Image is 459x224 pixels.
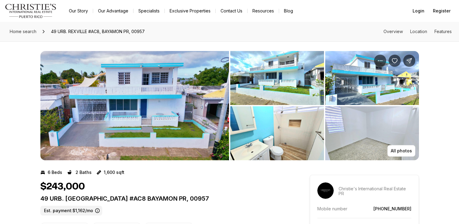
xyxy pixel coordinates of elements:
div: Listing Photos [40,51,419,160]
a: Blog [279,7,298,15]
img: logo [5,4,57,18]
button: Register [429,5,454,17]
p: All photos [391,148,412,153]
h1: $243,000 [40,181,85,192]
li: 1 of 4 [40,51,229,160]
span: Home search [10,29,36,34]
li: 2 of 4 [230,51,419,160]
span: 49 URB. REXVILLE #AC8, BAYAMON PR, 00957 [49,27,147,36]
p: 1,600 sqft [104,170,124,175]
p: 49 URB. [GEOGRAPHIC_DATA] #AC8 BAYAMON PR, 00957 [40,195,288,202]
button: View image gallery [230,106,324,160]
a: [PHONE_NUMBER] [373,206,411,211]
button: Login [409,5,428,17]
a: Skip to: Features [434,29,452,34]
span: Register [433,8,451,13]
a: Skip to: Location [410,29,427,34]
button: View image gallery [230,51,324,105]
button: View image gallery [40,51,229,160]
button: Contact Us [216,7,247,15]
p: Christie's International Real Estate PR [339,186,411,196]
a: Our Story [64,7,93,15]
button: Share Property: 49 URB. REXVILLE #AC8 [403,55,415,67]
a: Home search [7,27,39,36]
label: Est. payment: $1,162/mo [40,206,102,216]
a: Specialists [133,7,164,15]
a: Our Advantage [93,7,133,15]
a: Skip to: Overview [383,29,403,34]
p: 2 Baths [76,170,92,175]
button: Save Property: 49 URB. REXVILLE #AC8 [389,55,401,67]
a: Resources [248,7,279,15]
button: All photos [387,145,415,157]
nav: Page section menu [383,29,452,34]
a: Exclusive Properties [165,7,215,15]
button: View image gallery [325,106,419,160]
span: Login [413,8,424,13]
button: Property options [374,55,386,67]
p: 6 Beds [48,170,62,175]
p: Mobile number [317,206,347,211]
button: View image gallery [325,51,419,105]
